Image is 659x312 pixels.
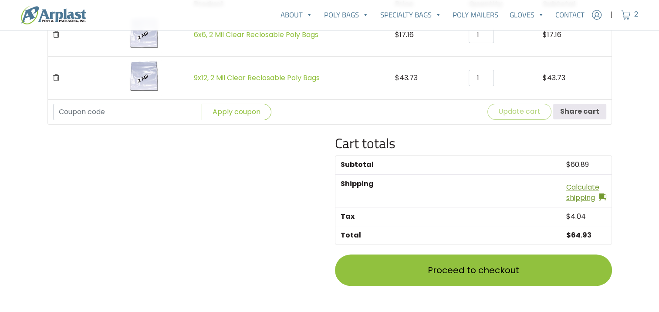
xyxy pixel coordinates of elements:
[504,6,550,24] a: Gloves
[194,73,320,83] a: 9x12, 2 Mil Clear Reclosable Poly Bags
[543,30,561,40] bdi: 17.16
[318,6,375,24] a: Poly Bags
[543,73,547,83] span: $
[566,159,589,170] bdi: 60.89
[610,10,612,20] span: |
[543,30,547,40] span: $
[335,174,561,207] th: Shipping
[335,156,561,174] th: Subtotal
[53,104,202,120] input: Coupon code
[566,211,571,221] span: $
[335,207,561,226] th: Tax
[566,182,606,203] a: Calculate shipping
[127,61,162,95] img: 9x12, 2 Mil Clear Reclosable Poly Bags
[469,27,494,43] input: Qty
[395,30,399,40] span: $
[335,226,561,244] th: Total
[53,73,59,83] a: Remove this item
[566,230,591,240] bdi: 64.93
[194,30,318,40] a: 6x6, 2 Mil Clear Reclosable Poly Bags
[553,104,606,119] button: Share cart
[335,254,612,286] a: Proceed to checkout
[335,135,612,152] h2: Cart totals
[566,230,571,240] span: $
[21,6,86,24] img: logo
[395,30,413,40] bdi: 17.16
[566,159,571,170] span: $
[543,73,565,83] bdi: 43.73
[127,17,162,52] img: 6x6, 2 Mil Clear Reclosable Poly Bags
[395,73,399,83] span: $
[469,70,494,86] input: Qty
[202,104,271,120] button: Apply coupon
[375,6,447,24] a: Specialty Bags
[634,10,638,20] span: 2
[53,30,59,40] a: Remove this item
[275,6,318,24] a: About
[447,6,504,24] a: Poly Mailers
[566,211,586,221] span: 4.04
[550,6,590,24] a: Contact
[395,73,417,83] bdi: 43.73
